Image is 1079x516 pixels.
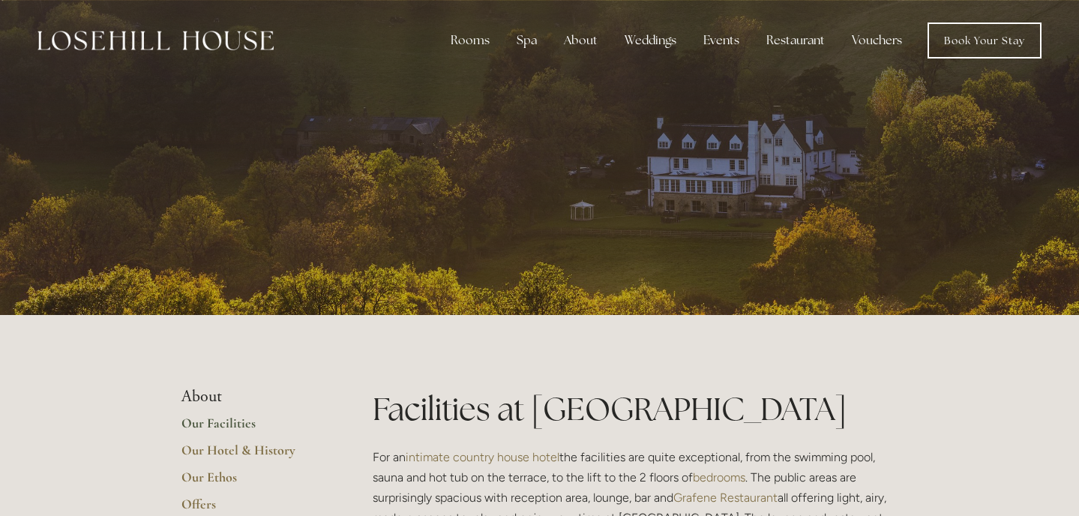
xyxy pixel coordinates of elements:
[181,415,325,442] a: Our Facilities
[373,387,898,431] h1: Facilities at [GEOGRAPHIC_DATA]
[693,470,745,484] a: bedrooms
[691,25,751,55] div: Events
[181,442,325,469] a: Our Hotel & History
[37,31,274,50] img: Losehill House
[613,25,688,55] div: Weddings
[181,387,325,406] li: About
[439,25,502,55] div: Rooms
[181,469,325,496] a: Our Ethos
[928,22,1042,58] a: Book Your Stay
[505,25,549,55] div: Spa
[754,25,837,55] div: Restaurant
[840,25,914,55] a: Vouchers
[552,25,610,55] div: About
[673,490,778,505] a: Grafene Restaurant
[406,450,559,464] a: intimate country house hotel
